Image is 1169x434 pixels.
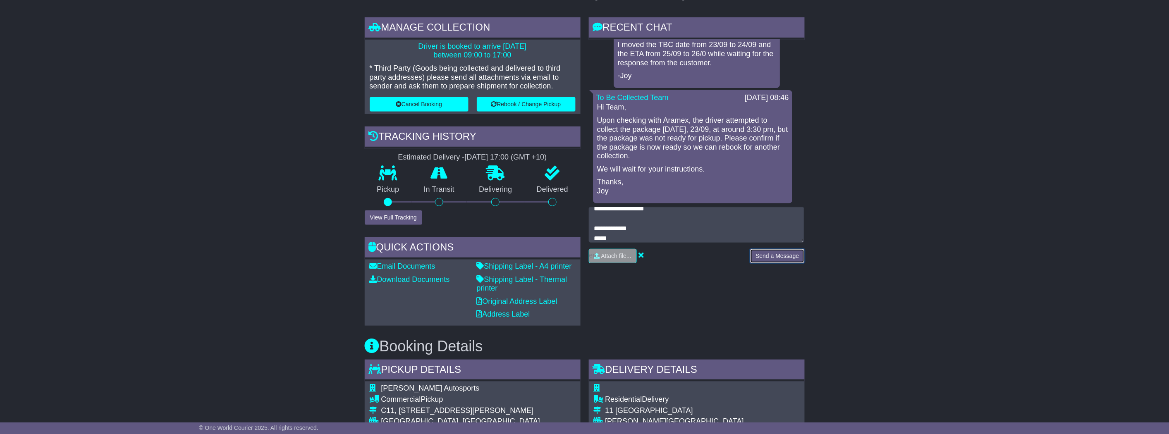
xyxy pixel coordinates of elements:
[477,297,557,305] a: Original Address Label
[605,395,642,403] span: Residential
[524,185,581,194] p: Delivered
[365,360,581,382] div: Pickup Details
[750,249,804,263] button: Send a Message
[381,384,480,392] span: [PERSON_NAME] Autosports
[618,72,776,81] p: -Joy
[477,275,567,293] a: Shipping Label - Thermal printer
[597,103,788,112] p: Hi Team,
[365,153,581,162] div: Estimated Delivery -
[370,64,576,91] p: * Third Party (Goods being collected and delivered to third party addresses) please send all atta...
[381,417,540,426] div: [GEOGRAPHIC_DATA], [GEOGRAPHIC_DATA]
[370,42,576,60] p: Driver is booked to arrive [DATE] between 09:00 to 17:00
[370,275,450,284] a: Download Documents
[381,395,421,403] span: Commercial
[365,237,581,260] div: Quick Actions
[365,338,805,355] h3: Booking Details
[465,153,547,162] div: [DATE] 17:00 (GMT +10)
[467,185,525,194] p: Delivering
[589,17,805,40] div: RECENT CHAT
[477,262,572,270] a: Shipping Label - A4 printer
[381,395,540,404] div: Pickup
[597,165,788,174] p: We will wait for your instructions.
[365,17,581,40] div: Manage collection
[597,178,788,196] p: Thanks, Joy
[365,126,581,149] div: Tracking history
[411,185,467,194] p: In Transit
[618,41,776,67] p: I moved the TBC date from 23/09 to 24/09 and the ETA from 25/09 to 26/0 while waiting for the res...
[370,262,435,270] a: Email Documents
[589,360,805,382] div: Delivery Details
[605,395,800,404] div: Delivery
[365,185,412,194] p: Pickup
[745,93,789,103] div: [DATE] 08:46
[596,93,669,102] a: To Be Collected Team
[605,406,800,415] div: 11 [GEOGRAPHIC_DATA]
[477,97,576,112] button: Rebook / Change Pickup
[370,97,469,112] button: Cancel Booking
[477,310,530,318] a: Address Label
[199,424,318,431] span: © One World Courier 2025. All rights reserved.
[381,406,540,415] div: C11, [STREET_ADDRESS][PERSON_NAME]
[365,210,422,225] button: View Full Tracking
[597,116,788,161] p: Upon checking with Aramex, the driver attempted to collect the package [DATE], 23/09, at around 3...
